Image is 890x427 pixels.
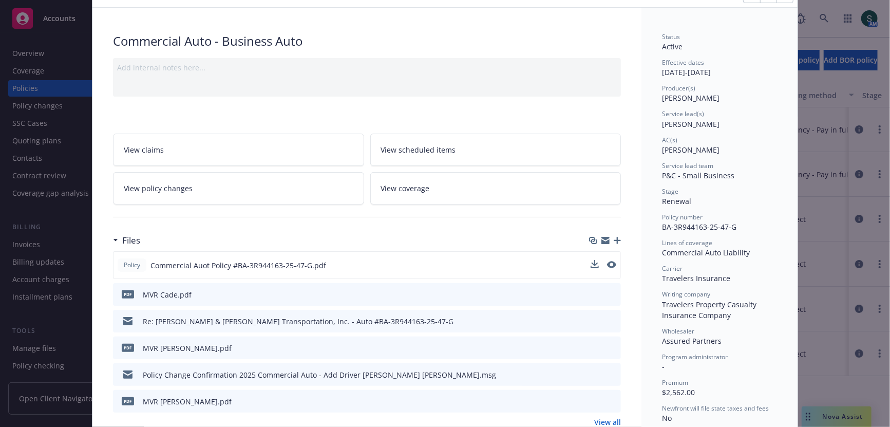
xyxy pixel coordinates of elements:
[143,289,192,300] div: MVR Cade.pdf
[662,136,677,144] span: AC(s)
[591,369,599,380] button: download file
[113,172,364,205] a: View policy changes
[662,352,728,361] span: Program administrator
[607,261,616,268] button: preview file
[122,234,140,247] h3: Files
[662,84,695,92] span: Producer(s)
[370,172,621,205] a: View coverage
[143,316,453,327] div: Re: [PERSON_NAME] & [PERSON_NAME] Transportation, Inc. - Auto #BA-3R944163-25-47-G
[662,247,777,258] div: Commercial Auto Liability
[662,387,695,397] span: $2,562.00
[143,343,232,354] div: MVR [PERSON_NAME].pdf
[662,32,680,41] span: Status
[662,378,688,387] span: Premium
[662,119,719,129] span: [PERSON_NAME]
[113,234,140,247] div: Files
[591,316,599,327] button: download file
[124,183,193,194] span: View policy changes
[122,261,142,270] span: Policy
[662,290,710,299] span: Writing company
[662,300,759,320] span: Travelers Property Casualty Insurance Company
[662,273,730,283] span: Travelers Insurance
[591,396,599,407] button: download file
[662,264,683,273] span: Carrier
[608,316,617,327] button: preview file
[662,109,704,118] span: Service lead(s)
[113,134,364,166] a: View claims
[662,42,683,51] span: Active
[662,161,713,170] span: Service lead team
[122,344,134,351] span: pdf
[143,396,232,407] div: MVR [PERSON_NAME].pdf
[608,369,617,380] button: preview file
[662,187,678,196] span: Stage
[662,196,691,206] span: Renewal
[370,134,621,166] a: View scheduled items
[662,58,704,67] span: Effective dates
[381,144,456,155] span: View scheduled items
[662,404,769,413] span: Newfront will file state taxes and fees
[117,62,617,73] div: Add internal notes here...
[662,336,722,346] span: Assured Partners
[113,32,621,50] div: Commercial Auto - Business Auto
[591,260,599,271] button: download file
[608,396,617,407] button: preview file
[662,413,672,423] span: No
[608,289,617,300] button: preview file
[662,362,665,372] span: -
[662,58,777,78] div: [DATE] - [DATE]
[122,290,134,298] span: pdf
[124,144,164,155] span: View claims
[662,171,734,180] span: P&C - Small Business
[591,260,599,268] button: download file
[662,145,719,155] span: [PERSON_NAME]
[608,343,617,354] button: preview file
[607,260,616,271] button: preview file
[662,93,719,103] span: [PERSON_NAME]
[591,343,599,354] button: download file
[591,289,599,300] button: download file
[150,260,326,271] span: Commercial Auot Policy #BA-3R944163-25-47-G.pdf
[662,327,694,336] span: Wholesaler
[143,369,496,380] div: Policy Change Confirmation 2025 Commercial Auto - Add Driver [PERSON_NAME] [PERSON_NAME].msg
[662,222,736,232] span: BA-3R944163-25-47-G
[662,238,712,247] span: Lines of coverage
[122,397,134,405] span: pdf
[381,183,430,194] span: View coverage
[662,213,703,221] span: Policy number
